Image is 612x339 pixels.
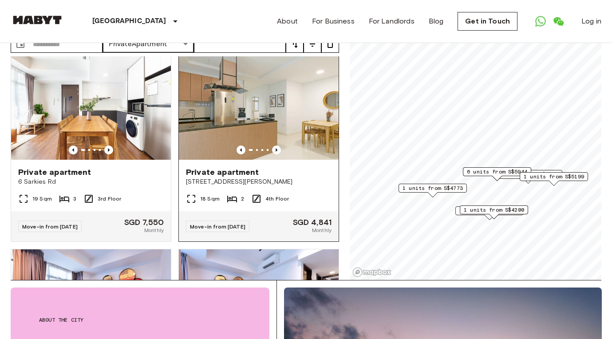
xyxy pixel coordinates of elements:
[104,146,113,154] button: Previous image
[237,146,245,154] button: Previous image
[124,218,164,226] span: SGD 7,550
[460,205,528,219] div: Map marker
[178,53,339,242] a: Marketing picture of unit SG-01-001-024-01Previous imagePrevious imagePrivate apartment[STREET_AD...
[190,223,245,230] span: Move-in from [DATE]
[265,195,289,203] span: 4th Floor
[179,53,339,160] img: Marketing picture of unit SG-01-001-024-01
[429,16,444,27] a: Blog
[459,207,520,215] span: 1 units from S$4410
[18,177,164,186] span: 6 Sarkies Rd
[455,206,524,220] div: Map marker
[458,12,517,31] a: Get in Touch
[11,53,171,242] a: Marketing picture of unit SG-01-002-004-01Previous imagePrevious imagePrivate apartment6 Sarkies ...
[403,184,463,192] span: 1 units from S$4773
[312,226,332,234] span: Monthly
[277,16,298,27] a: About
[464,206,524,214] span: 1 units from S$4200
[144,226,164,234] span: Monthly
[186,167,259,177] span: Private apartment
[494,170,562,184] div: Map marker
[18,167,91,177] span: Private apartment
[532,12,549,30] a: Open WhatsApp
[11,53,171,160] img: Marketing picture of unit SG-01-002-004-01
[293,218,332,226] span: SGD 4,841
[92,16,166,27] p: [GEOGRAPHIC_DATA]
[200,195,220,203] span: 18 Sqm
[286,35,304,53] button: tune
[498,170,558,178] span: 1 units from S$4841
[241,195,244,203] span: 2
[581,16,601,27] a: Log in
[12,35,29,53] button: Choose date
[321,35,339,53] button: tune
[463,167,531,181] div: Map marker
[549,12,567,30] a: Open WeChat
[22,223,78,230] span: Move-in from [DATE]
[32,195,52,203] span: 19 Sqm
[272,146,281,154] button: Previous image
[186,177,332,186] span: [STREET_ADDRESS][PERSON_NAME]
[39,316,241,324] span: About the city
[467,168,527,176] span: 6 units from S$5944
[73,195,76,203] span: 3
[352,267,391,277] a: Mapbox logo
[369,16,415,27] a: For Landlords
[98,195,121,203] span: 3rd Floor
[520,172,588,186] div: Map marker
[304,35,321,53] button: tune
[399,184,467,197] div: Map marker
[524,173,584,181] span: 1 units from S$5199
[103,35,194,53] div: PrivateApartment
[69,146,78,154] button: Previous image
[11,16,64,24] img: Habyt
[312,16,355,27] a: For Business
